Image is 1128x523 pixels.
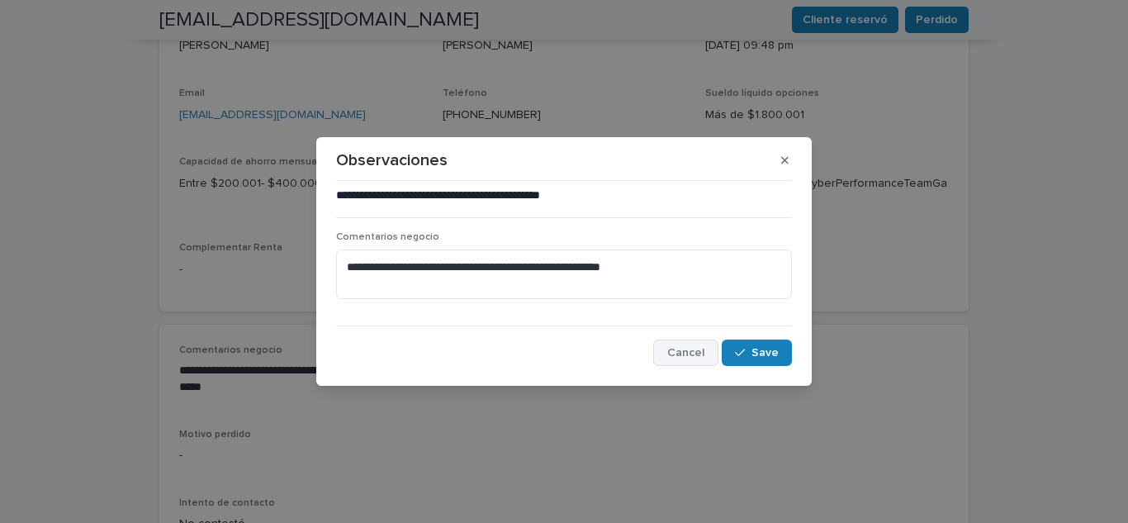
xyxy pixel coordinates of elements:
[667,347,704,359] span: Cancel
[751,347,779,359] span: Save
[653,340,718,366] button: Cancel
[336,232,439,242] span: Comentarios negocio
[722,340,792,366] button: Save
[336,150,448,170] p: Observaciones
